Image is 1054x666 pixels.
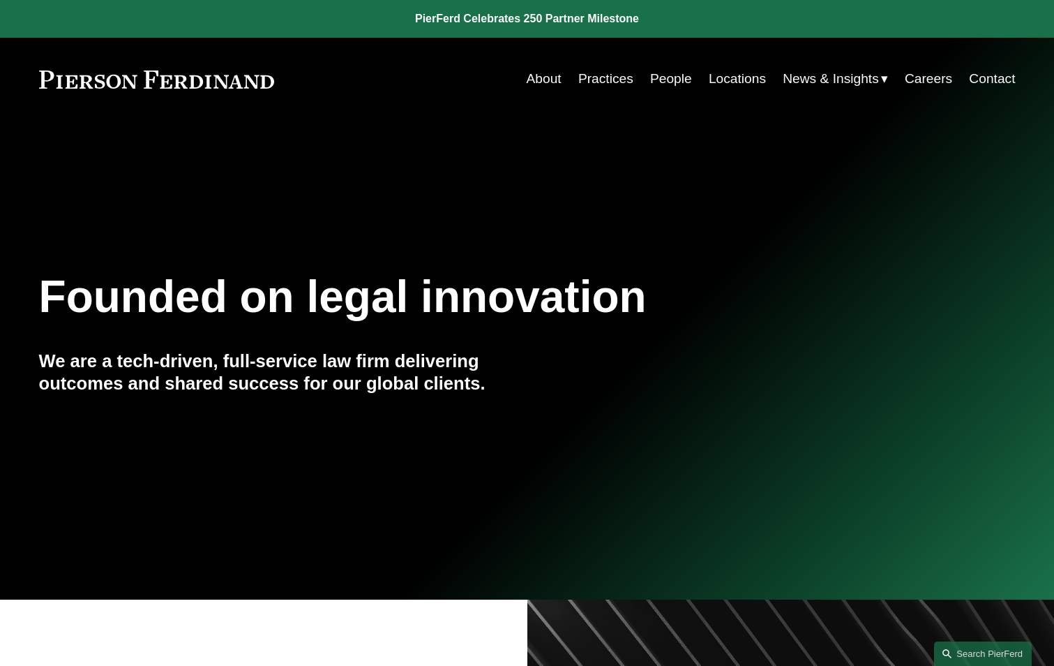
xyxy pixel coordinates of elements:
[39,272,853,323] h1: Founded on legal innovation
[969,66,1015,92] a: Contact
[905,66,952,92] a: Careers
[650,66,692,92] a: People
[578,66,633,92] a: Practices
[783,67,879,91] span: News & Insights
[709,66,766,92] a: Locations
[39,350,527,395] h4: We are a tech-driven, full-service law firm delivering outcomes and shared success for our global...
[527,66,562,92] a: About
[934,642,1032,666] a: Search this site
[783,66,888,92] a: folder dropdown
